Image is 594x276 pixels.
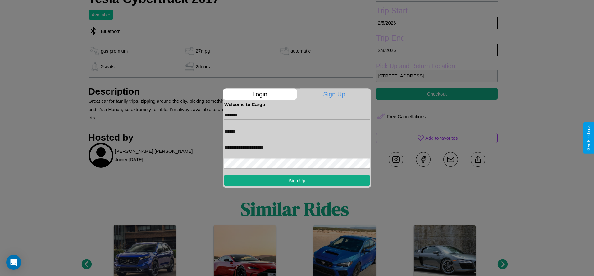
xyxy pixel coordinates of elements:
p: Login [223,88,297,100]
button: Sign Up [224,175,370,186]
div: Give Feedback [587,125,591,151]
h4: Welcome to Cargo [224,101,370,107]
p: Sign Up [297,88,372,100]
div: Open Intercom Messenger [6,255,21,270]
